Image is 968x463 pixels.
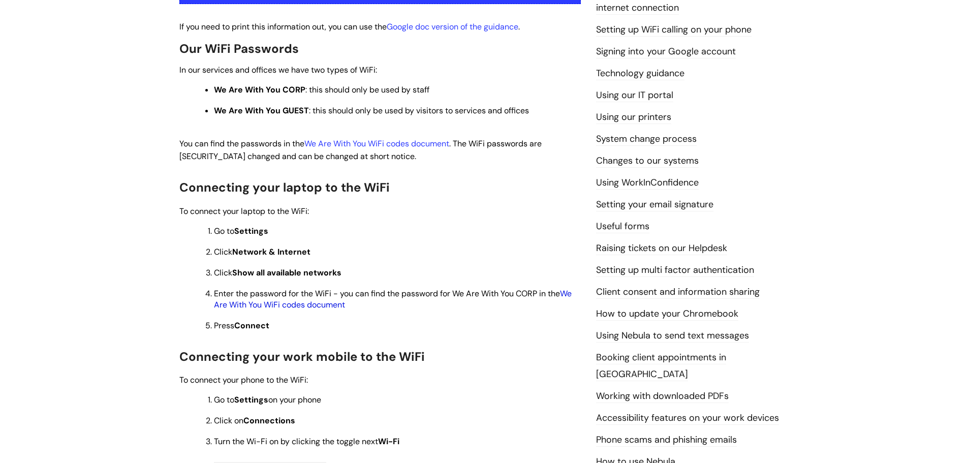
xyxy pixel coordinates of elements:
a: How to update your Chromebook [596,307,738,321]
a: Changes to our systems [596,155,699,168]
a: Using Nebula to send text messages [596,329,749,343]
a: Setting your email signature [596,198,713,211]
a: Technology guidance [596,67,684,80]
span: In our services and offices we have two types of WiFi: [179,65,377,75]
a: We Are With You WiFi codes document [304,138,449,149]
a: Phone scams and phishing emails [596,434,737,447]
strong: Connections [243,415,295,426]
a: Using WorkInConfidence [596,176,699,190]
span: Press [214,320,269,331]
a: Useful forms [596,220,649,233]
a: Client consent and information sharing [596,286,760,299]
span: Connecting your work mobile to the WiFi [179,349,425,364]
strong: We Are With You GUEST [214,105,309,116]
span: Go to [214,226,268,236]
a: Setting up multi factor authentication [596,264,754,277]
span: To connect your laptop to the WiFi: [179,206,309,217]
a: System change process [596,133,697,146]
span: Click on [214,415,295,426]
span: : this should only be used by staff [214,84,429,95]
strong: Show all available networks [232,267,341,278]
strong: Network & Internet [232,246,310,257]
a: Setting up WiFi calling on your phone [596,23,752,37]
span: Enter the password for the WiFi - you can find the password for We Are With You CORP in the [214,288,572,310]
span: Turn the Wi-Fi on by clicking the toggle next [214,436,399,447]
span: To connect your phone to the WiFi: [179,375,308,385]
a: Booking client appointments in [GEOGRAPHIC_DATA] [596,351,726,381]
span: Our WiFi Passwords [179,41,299,56]
a: Accessibility features on your work devices [596,412,779,425]
a: Working with downloaded PDFs [596,390,729,403]
a: Raising tickets on our Helpdesk [596,242,727,255]
a: Using our IT portal [596,89,673,102]
a: Signing into your Google account [596,45,736,58]
strong: Wi-Fi [378,436,399,447]
span: Go to on your phone [214,394,321,405]
span: Connecting your laptop to the WiFi [179,179,390,195]
span: Click [214,267,341,278]
a: We Are With You WiFi codes document [214,288,572,310]
strong: We Are With You CORP [214,84,305,95]
a: Google doc version of the guidance [387,21,518,32]
span: Click [214,246,310,257]
span: If you need to print this information out, you can use the . [179,21,520,32]
strong: Settings [234,394,268,405]
a: Using our printers [596,111,671,124]
span: You can find the passwords in the . The WiFi passwords are [SECURITY_DATA] changed and can be cha... [179,138,542,162]
strong: Settings [234,226,268,236]
strong: Connect [234,320,269,331]
span: : this should only be used by visitors to services and offices [214,105,529,116]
